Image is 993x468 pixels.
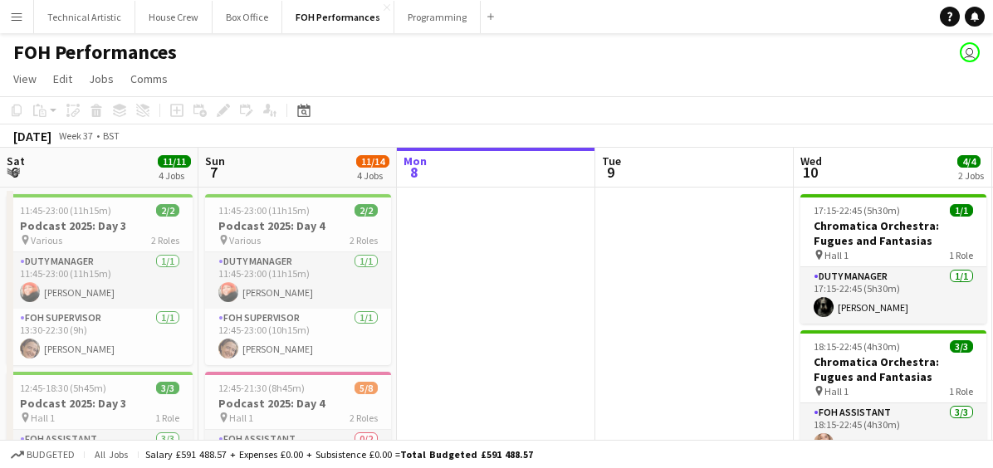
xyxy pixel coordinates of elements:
a: View [7,68,43,90]
span: Jobs [89,71,114,86]
span: Edit [53,71,72,86]
span: 3/3 [950,340,973,353]
span: Budgeted [27,449,75,461]
h3: Chromatica Orchestra: Fugues and Fantasias [800,354,986,384]
span: Various [31,234,62,246]
span: Week 37 [55,129,96,142]
span: 2 Roles [350,234,378,246]
span: 1 Role [155,412,179,424]
app-card-role: FOH Supervisor1/112:45-23:00 (10h15m)[PERSON_NAME] [205,309,391,365]
span: 9 [599,163,621,182]
span: 3/3 [156,382,179,394]
button: Technical Artistic [34,1,135,33]
a: Jobs [82,68,120,90]
button: Budgeted [8,446,77,464]
span: 2 Roles [151,234,179,246]
span: 1/1 [950,204,973,217]
app-card-role: Duty Manager1/117:15-22:45 (5h30m)[PERSON_NAME] [800,267,986,324]
span: All jobs [91,448,131,461]
a: Edit [46,68,79,90]
span: 7 [203,163,225,182]
span: Tue [602,154,621,168]
h3: Podcast 2025: Day 4 [205,218,391,233]
h3: Chromatica Orchestra: Fugues and Fantasias [800,218,986,248]
span: 11/14 [356,155,389,168]
span: 12:45-21:30 (8h45m) [218,382,305,394]
span: 18:15-22:45 (4h30m) [814,340,900,353]
button: Programming [394,1,481,33]
span: 2 Roles [350,412,378,424]
span: 1 Role [949,249,973,261]
h3: Podcast 2025: Day 3 [7,396,193,411]
h3: Podcast 2025: Day 4 [205,396,391,411]
span: 6 [4,163,25,182]
span: Mon [404,154,427,168]
span: 17:15-22:45 (5h30m) [814,204,900,217]
span: 10 [798,163,822,182]
a: Comms [124,68,174,90]
span: Hall 1 [229,412,253,424]
div: BST [103,129,120,142]
button: Box Office [213,1,282,33]
span: 11:45-23:00 (11h15m) [20,204,111,217]
span: Sun [205,154,225,168]
div: Salary £591 488.57 + Expenses £0.00 + Subsistence £0.00 = [145,448,533,461]
span: Wed [800,154,822,168]
span: 2/2 [156,204,179,217]
span: 2/2 [355,204,378,217]
app-card-role: FOH Supervisor1/113:30-22:30 (9h)[PERSON_NAME] [7,309,193,365]
app-card-role: Duty Manager1/111:45-23:00 (11h15m)[PERSON_NAME] [205,252,391,309]
span: Various [229,234,261,246]
app-job-card: 11:45-23:00 (11h15m)2/2Podcast 2025: Day 3 Various2 RolesDuty Manager1/111:45-23:00 (11h15m)[PERS... [7,194,193,365]
span: Comms [130,71,168,86]
h1: FOH Performances [13,40,177,65]
div: 4 Jobs [159,169,190,182]
span: 4/4 [957,155,981,168]
div: 2 Jobs [958,169,984,182]
span: 8 [401,163,427,182]
app-job-card: 11:45-23:00 (11h15m)2/2Podcast 2025: Day 4 Various2 RolesDuty Manager1/111:45-23:00 (11h15m)[PERS... [205,194,391,365]
span: Hall 1 [824,385,849,397]
span: Hall 1 [31,412,55,424]
div: [DATE] [13,128,51,144]
button: House Crew [135,1,213,33]
h3: Podcast 2025: Day 3 [7,218,193,233]
app-job-card: 17:15-22:45 (5h30m)1/1Chromatica Orchestra: Fugues and Fantasias Hall 11 RoleDuty Manager1/117:15... [800,194,986,324]
span: 12:45-18:30 (5h45m) [20,382,106,394]
span: 11:45-23:00 (11h15m) [218,204,310,217]
span: Total Budgeted £591 488.57 [400,448,533,461]
app-card-role: Duty Manager1/111:45-23:00 (11h15m)[PERSON_NAME] [7,252,193,309]
span: 11/11 [158,155,191,168]
span: View [13,71,37,86]
span: Sat [7,154,25,168]
span: 1 Role [949,385,973,397]
button: FOH Performances [282,1,394,33]
div: 4 Jobs [357,169,389,182]
span: 5/8 [355,382,378,394]
app-user-avatar: Liveforce Admin [960,42,980,62]
span: Hall 1 [824,249,849,261]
